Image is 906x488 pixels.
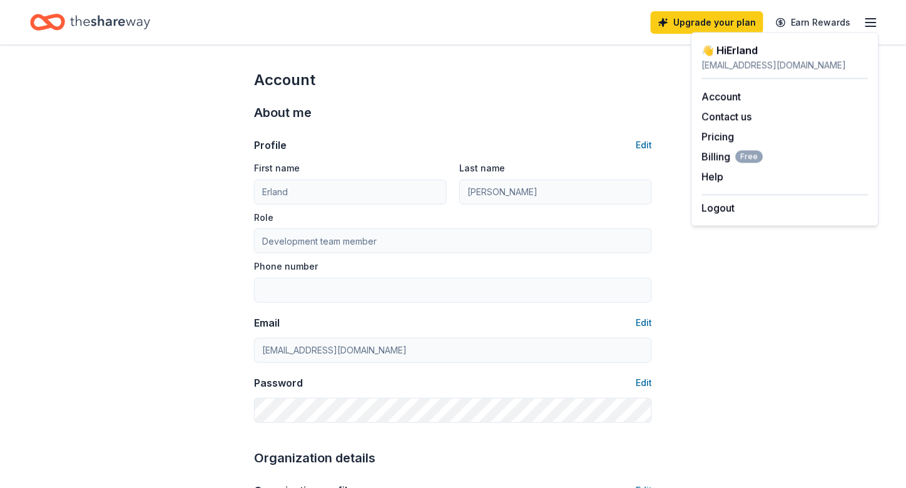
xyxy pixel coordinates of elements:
[651,11,763,34] a: Upgrade your plan
[702,90,741,103] a: Account
[636,315,652,330] button: Edit
[702,58,868,73] div: [EMAIL_ADDRESS][DOMAIN_NAME]
[254,70,652,90] div: Account
[636,375,652,390] button: Edit
[254,138,287,153] div: Profile
[768,11,858,34] a: Earn Rewards
[702,109,752,124] button: Contact us
[702,200,735,215] button: Logout
[736,150,763,163] span: Free
[254,315,280,330] div: Email
[254,375,303,390] div: Password
[702,169,724,184] button: Help
[702,149,763,164] button: BillingFree
[702,130,735,143] a: Pricing
[636,138,652,153] button: Edit
[254,211,273,224] label: Role
[254,260,318,273] label: Phone number
[254,162,300,175] label: First name
[254,103,652,123] div: About me
[254,448,652,468] div: Organization details
[30,8,150,37] a: Home
[702,149,763,164] span: Billing
[702,43,868,58] div: 👋 Hi Erland
[459,162,505,175] label: Last name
